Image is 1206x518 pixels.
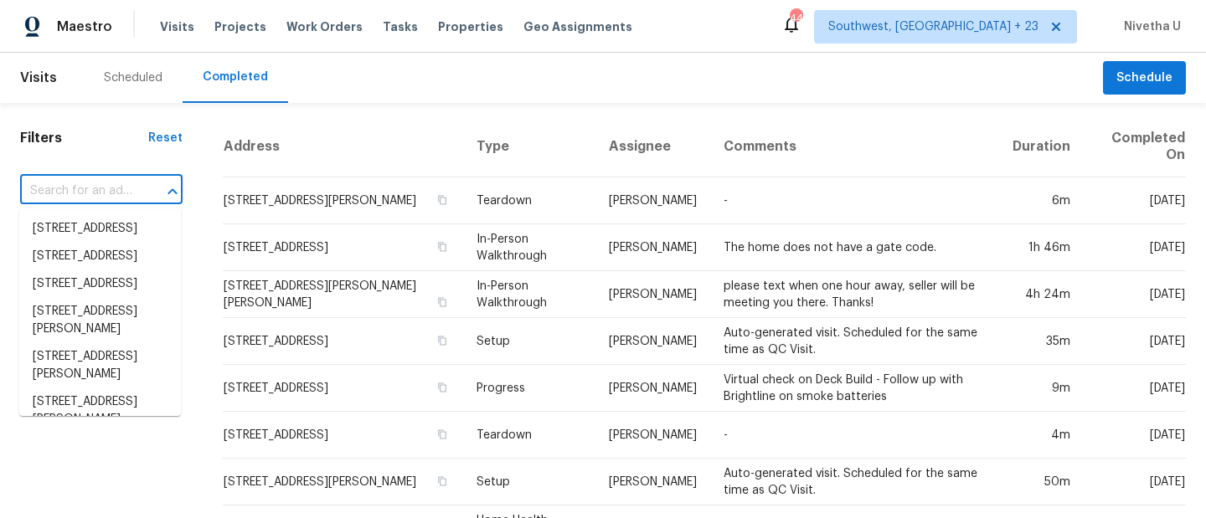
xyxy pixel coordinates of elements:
[223,271,463,318] td: [STREET_ADDRESS][PERSON_NAME][PERSON_NAME]
[19,343,181,388] li: [STREET_ADDRESS][PERSON_NAME]
[223,365,463,412] td: [STREET_ADDRESS]
[223,412,463,459] td: [STREET_ADDRESS]
[435,333,450,348] button: Copy Address
[463,116,595,177] th: Type
[435,239,450,254] button: Copy Address
[710,116,999,177] th: Comments
[463,412,595,459] td: Teardown
[223,459,463,505] td: [STREET_ADDRESS][PERSON_NAME]
[463,318,595,365] td: Setup
[463,271,595,318] td: In-Person Walkthrough
[595,318,710,365] td: [PERSON_NAME]
[710,412,999,459] td: -
[999,224,1084,271] td: 1h 46m
[20,178,136,204] input: Search for an address...
[999,412,1084,459] td: 4m
[999,459,1084,505] td: 50m
[438,18,503,35] span: Properties
[1084,224,1186,271] td: [DATE]
[20,59,57,96] span: Visits
[1116,68,1172,89] span: Schedule
[790,10,801,27] div: 448
[523,18,632,35] span: Geo Assignments
[223,224,463,271] td: [STREET_ADDRESS]
[710,365,999,412] td: Virtual check on Deck Build - Follow up with Brightline on smoke batteries
[214,18,266,35] span: Projects
[383,21,418,33] span: Tasks
[148,130,183,146] div: Reset
[999,271,1084,318] td: 4h 24m
[463,177,595,224] td: Teardown
[1084,365,1186,412] td: [DATE]
[435,192,450,208] button: Copy Address
[1117,18,1181,35] span: Nivetha U
[20,130,148,146] h1: Filters
[710,318,999,365] td: Auto-generated visit. Scheduled for the same time as QC Visit.
[710,271,999,318] td: please text when one hour away, seller will be meeting you there. Thanks!
[223,116,463,177] th: Address
[999,116,1084,177] th: Duration
[595,271,710,318] td: [PERSON_NAME]
[595,177,710,224] td: [PERSON_NAME]
[435,427,450,442] button: Copy Address
[435,474,450,489] button: Copy Address
[19,388,181,433] li: [STREET_ADDRESS][PERSON_NAME]
[19,298,181,343] li: [STREET_ADDRESS][PERSON_NAME]
[463,459,595,505] td: Setup
[828,18,1038,35] span: Southwest, [GEOGRAPHIC_DATA] + 23
[1084,318,1186,365] td: [DATE]
[104,69,162,86] div: Scheduled
[435,295,450,310] button: Copy Address
[286,18,363,35] span: Work Orders
[1084,116,1186,177] th: Completed On
[161,180,184,203] button: Close
[999,177,1084,224] td: 6m
[595,412,710,459] td: [PERSON_NAME]
[595,116,710,177] th: Assignee
[1084,177,1186,224] td: [DATE]
[203,69,268,85] div: Completed
[160,18,194,35] span: Visits
[223,177,463,224] td: [STREET_ADDRESS][PERSON_NAME]
[595,365,710,412] td: [PERSON_NAME]
[595,224,710,271] td: [PERSON_NAME]
[710,459,999,505] td: Auto-generated visit. Scheduled for the same time as QC Visit.
[1084,412,1186,459] td: [DATE]
[435,380,450,395] button: Copy Address
[463,365,595,412] td: Progress
[1084,271,1186,318] td: [DATE]
[999,318,1084,365] td: 35m
[710,177,999,224] td: -
[999,365,1084,412] td: 9m
[1103,61,1186,95] button: Schedule
[223,318,463,365] td: [STREET_ADDRESS]
[19,270,181,298] li: [STREET_ADDRESS]
[57,18,112,35] span: Maestro
[19,243,181,270] li: [STREET_ADDRESS]
[463,224,595,271] td: In-Person Walkthrough
[595,459,710,505] td: [PERSON_NAME]
[1084,459,1186,505] td: [DATE]
[710,224,999,271] td: The home does not have a gate code.
[19,215,181,243] li: [STREET_ADDRESS]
